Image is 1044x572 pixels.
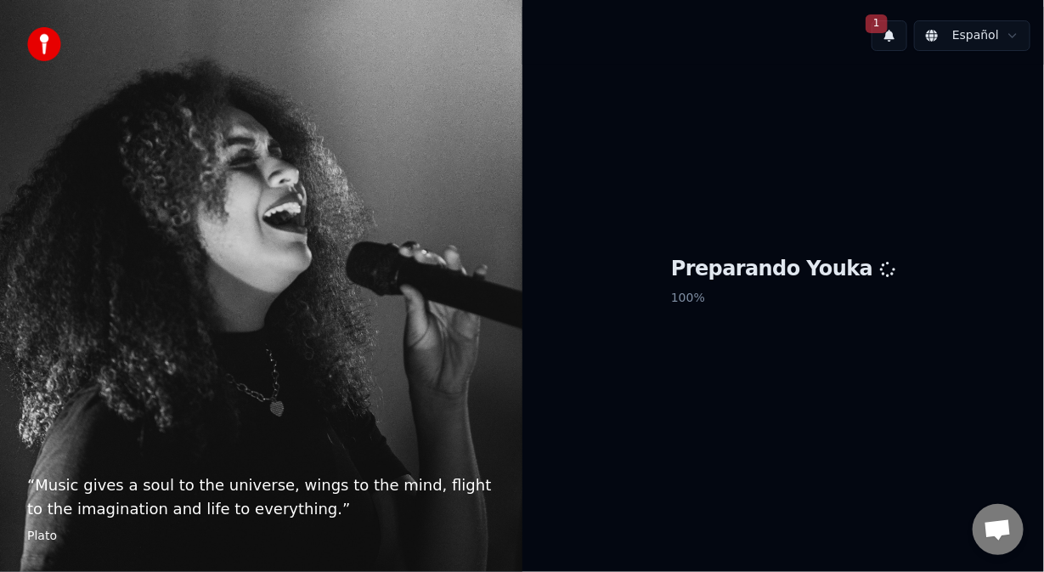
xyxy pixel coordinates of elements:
p: “ Music gives a soul to the universe, wings to the mind, flight to the imagination and life to ev... [27,473,495,521]
img: youka [27,27,61,61]
span: 1 [866,14,888,33]
button: 1 [872,20,907,51]
div: Chat abierto [973,504,1024,555]
footer: Plato [27,528,495,545]
h1: Preparando Youka [671,256,895,283]
p: 100 % [671,283,895,314]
